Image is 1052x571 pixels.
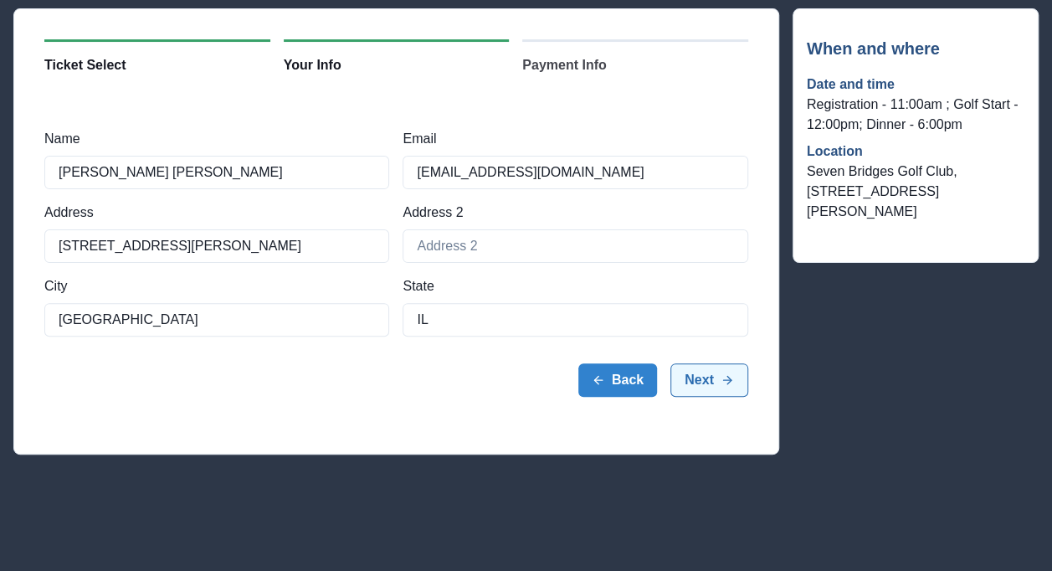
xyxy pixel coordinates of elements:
button: Back [578,363,657,397]
button: Next [670,363,748,397]
input: City [44,303,389,337]
p: Location [807,141,1024,162]
span: Ticket Select [44,55,126,75]
input: Address [44,229,389,263]
input: Email [403,156,747,189]
p: Date and time [807,75,1024,95]
input: Name [44,156,389,189]
input: State [403,303,747,337]
span: Payment Info [522,55,606,75]
label: City [44,276,379,296]
label: Name [44,129,379,149]
label: State [403,276,737,296]
p: Registration - 11:00am ; Golf Start - 12:00pm; Dinner - 6:00pm [807,95,1024,135]
p: Seven Bridges Golf Club, [STREET_ADDRESS][PERSON_NAME] [807,162,1024,222]
label: Address [44,203,379,223]
input: Address 2 [403,229,747,263]
p: When and where [807,36,1024,61]
label: Email [403,129,737,149]
label: Address 2 [403,203,737,223]
span: Your Info [284,55,341,75]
